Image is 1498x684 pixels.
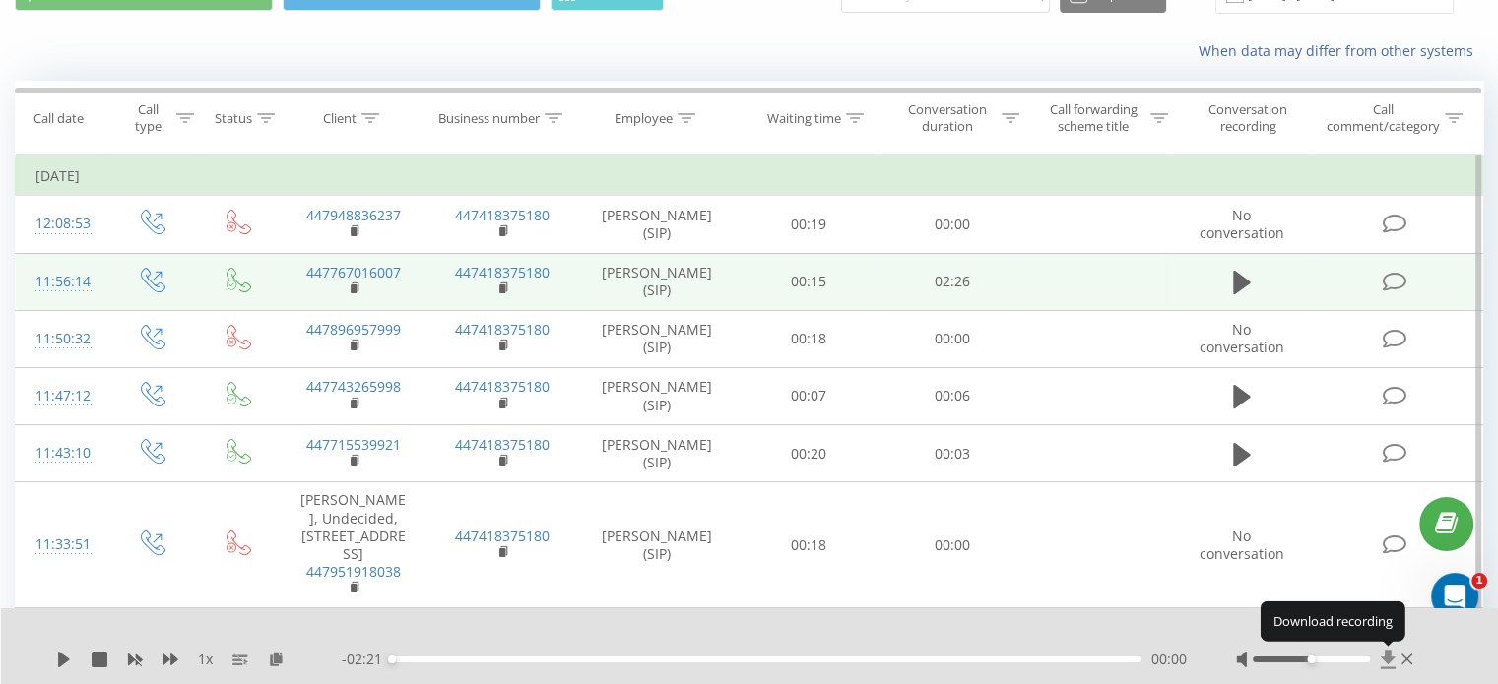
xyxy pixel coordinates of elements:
[738,310,880,367] td: 00:18
[455,206,550,224] a: 447418375180
[438,110,540,127] div: Business number
[738,482,880,608] td: 00:18
[306,377,401,396] a: 447743265998
[1200,527,1284,563] span: No conversation
[215,110,252,127] div: Status
[880,196,1023,253] td: 00:00
[198,650,213,669] span: 1 x
[880,482,1023,608] td: 00:00
[738,196,880,253] td: 00:19
[342,650,392,669] span: - 02:21
[1191,101,1306,135] div: Conversation recording
[738,253,880,310] td: 00:15
[306,320,401,339] a: 447896957999
[880,253,1023,310] td: 02:26
[577,196,738,253] td: [PERSON_NAME] (SIP)
[1200,206,1284,242] span: No conversation
[455,435,550,454] a: 447418375180
[16,156,1483,196] td: [DATE]
[388,655,396,663] div: Accessibility label
[1261,601,1405,641] div: Download recording
[455,377,550,396] a: 447418375180
[1307,655,1315,663] div: Accessibility label
[577,425,738,482] td: [PERSON_NAME] (SIP)
[35,263,88,301] div: 11:56:14
[880,310,1023,367] td: 00:00
[35,377,88,415] div: 11:47:12
[306,562,401,581] a: 447951918038
[577,310,738,367] td: [PERSON_NAME] (SIP)
[35,320,88,358] div: 11:50:32
[455,263,550,281] a: 447418375180
[306,206,401,224] a: 447948836237
[306,263,401,281] a: 447767016007
[1042,101,1145,135] div: Call forwarding scheme title
[35,526,88,564] div: 11:33:51
[455,320,550,339] a: 447418375180
[1471,573,1487,589] span: 1
[880,367,1023,424] td: 00:06
[1151,650,1187,669] span: 00:00
[279,482,427,608] td: [PERSON_NAME], Undecided, [STREET_ADDRESS]
[35,434,88,472] div: 11:43:10
[124,101,170,135] div: Call type
[306,435,401,454] a: 447715539921
[577,482,738,608] td: [PERSON_NAME] (SIP)
[1199,41,1483,60] a: When data may differ from other systems
[1200,320,1284,356] span: No conversation
[1431,573,1478,620] iframe: Intercom live chat
[577,367,738,424] td: [PERSON_NAME] (SIP)
[1325,101,1440,135] div: Call comment/category
[738,367,880,424] td: 00:07
[738,425,880,482] td: 00:20
[898,101,997,135] div: Conversation duration
[33,110,84,127] div: Call date
[455,527,550,545] a: 447418375180
[577,253,738,310] td: [PERSON_NAME] (SIP)
[323,110,357,127] div: Client
[615,110,673,127] div: Employee
[35,205,88,243] div: 12:08:53
[767,110,841,127] div: Waiting time
[880,425,1023,482] td: 00:03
